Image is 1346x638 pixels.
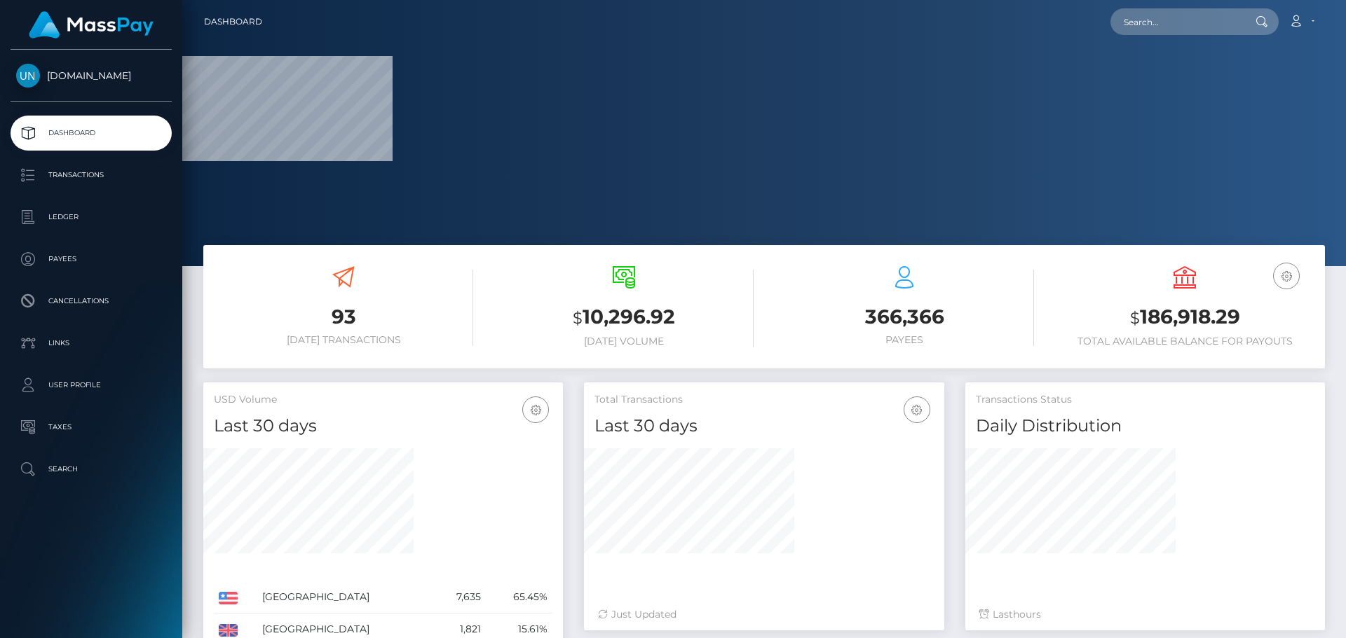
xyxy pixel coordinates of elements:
p: Search [16,459,166,480]
img: MassPay Logo [29,11,154,39]
div: Just Updated [598,607,930,622]
a: Links [11,326,172,361]
h6: [DATE] Volume [494,335,754,347]
p: Dashboard [16,123,166,144]
p: Transactions [16,165,166,186]
td: 65.45% [486,581,552,613]
a: Transactions [11,158,172,193]
a: User Profile [11,368,172,403]
p: Ledger [16,207,166,228]
p: Links [16,333,166,354]
h4: Daily Distribution [976,414,1314,438]
p: User Profile [16,375,166,396]
h3: 93 [214,303,473,331]
a: Payees [11,242,172,277]
p: Cancellations [16,291,166,312]
h6: [DATE] Transactions [214,334,473,346]
img: US.png [219,592,238,604]
h5: Total Transactions [594,393,933,407]
small: $ [573,308,583,328]
small: $ [1130,308,1140,328]
h3: 10,296.92 [494,303,754,332]
h5: USD Volume [214,393,552,407]
h3: 366,366 [775,303,1034,331]
p: Payees [16,249,166,270]
td: 7,635 [434,581,486,613]
div: Last hours [979,607,1311,622]
a: Dashboard [11,116,172,151]
a: Search [11,452,172,487]
h4: Last 30 days [214,414,552,438]
a: Dashboard [204,7,262,36]
img: GB.png [219,624,238,637]
td: [GEOGRAPHIC_DATA] [257,581,434,613]
h5: Transactions Status [976,393,1314,407]
span: [DOMAIN_NAME] [11,69,172,82]
h6: Payees [775,334,1034,346]
a: Cancellations [11,284,172,319]
img: Unlockt.me [16,64,40,88]
input: Search... [1110,8,1242,35]
h4: Last 30 days [594,414,933,438]
p: Taxes [16,417,166,438]
h3: 186,918.29 [1055,303,1314,332]
a: Ledger [11,200,172,235]
a: Taxes [11,410,172,445]
h6: Total Available Balance for Payouts [1055,335,1314,347]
